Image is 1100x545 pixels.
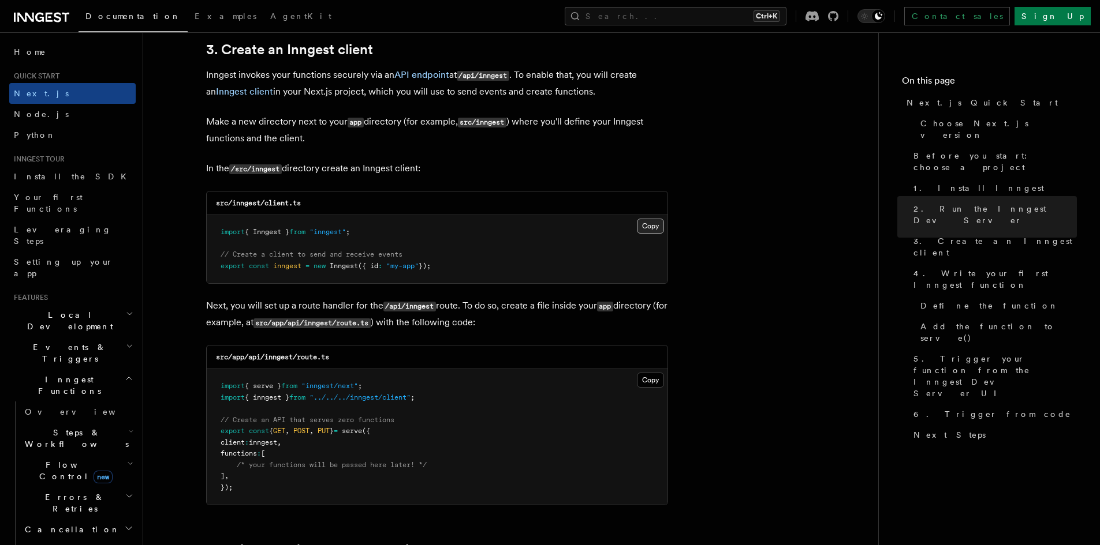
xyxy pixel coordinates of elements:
a: 2. Run the Inngest Dev Server [909,198,1077,231]
a: 4. Write your first Inngest function [909,263,1077,295]
span: GET [273,427,285,435]
span: PUT [318,427,330,435]
span: "my-app" [386,262,419,270]
span: export [221,262,245,270]
button: Toggle dark mode [857,9,885,23]
span: Define the function [920,300,1058,311]
a: 1. Install Inngest [909,178,1077,198]
code: app [597,302,613,311]
button: Local Development [9,305,136,337]
code: app [348,118,364,127]
button: Events & Triggers [9,337,136,369]
a: Next.js Quick Start [902,92,1077,113]
span: Steps & Workflows [20,427,129,450]
button: Copy [637,219,664,234]
span: ({ id [358,262,378,270]
span: functions [221,449,257,457]
a: Next Steps [909,424,1077,445]
span: Local Development [9,309,126,332]
span: , [285,427,289,435]
button: Inngest Functions [9,369,136,401]
span: 2. Run the Inngest Dev Server [913,203,1077,226]
span: Python [14,130,56,140]
span: serve [342,427,362,435]
span: Examples [195,12,256,21]
span: Errors & Retries [20,491,125,514]
a: Python [9,125,136,145]
span: Node.js [14,110,69,119]
span: inngest [249,438,277,446]
span: const [249,427,269,435]
button: Copy [637,373,664,388]
span: ; [346,228,350,236]
a: Leveraging Steps [9,219,136,251]
span: Home [14,46,46,58]
a: Sign Up [1015,7,1091,25]
a: 6. Trigger from code [909,404,1077,424]
a: Next.js [9,83,136,104]
a: Choose Next.js version [916,113,1077,145]
p: Inngest invokes your functions securely via an at . To enable that, you will create an in your Ne... [206,67,668,100]
span: = [305,262,310,270]
a: Documentation [79,3,188,32]
span: Next Steps [913,429,986,441]
code: src/inngest [458,118,506,127]
span: Before you start: choose a project [913,150,1077,173]
span: ({ [362,427,370,435]
code: src/app/api/inngest/route.ts [253,318,371,328]
a: 3. Create an Inngest client [909,231,1077,263]
span: "inngest" [310,228,346,236]
a: AgentKit [263,3,338,31]
span: Documentation [85,12,181,21]
span: Next.js Quick Start [907,97,1058,108]
button: Search...Ctrl+K [565,7,786,25]
span: Your first Functions [14,193,83,213]
span: { inngest } [245,393,289,401]
code: /api/inngest [457,71,509,81]
a: Inngest client [216,86,273,97]
span: Setting up your app [14,257,113,278]
a: Install the SDK [9,166,136,187]
span: export [221,427,245,435]
span: Overview [25,407,144,416]
a: Overview [20,401,136,422]
span: : [378,262,382,270]
span: POST [293,427,310,435]
a: Before you start: choose a project [909,145,1077,178]
span: Inngest tour [9,155,65,164]
p: In the directory create an Inngest client: [206,160,668,177]
span: "../../../inngest/client" [310,393,411,401]
span: from [289,228,305,236]
span: Inngest Functions [9,374,125,397]
span: { Inngest } [245,228,289,236]
button: Flow Controlnew [20,454,136,487]
span: import [221,393,245,401]
span: const [249,262,269,270]
a: Home [9,42,136,62]
span: { [269,427,273,435]
a: Examples [188,3,263,31]
span: Next.js [14,89,69,98]
span: new [314,262,326,270]
span: Flow Control [20,459,127,482]
span: from [289,393,305,401]
span: } [330,427,334,435]
span: from [281,382,297,390]
button: Steps & Workflows [20,422,136,454]
kbd: Ctrl+K [754,10,780,22]
h4: On this page [902,74,1077,92]
a: Setting up your app [9,251,136,284]
span: 5. Trigger your function from the Inngest Dev Server UI [913,353,1077,399]
span: Events & Triggers [9,341,126,364]
span: : [245,438,249,446]
span: import [221,228,245,236]
a: Contact sales [904,7,1010,25]
p: Make a new directory next to your directory (for example, ) where you'll define your Inngest func... [206,114,668,146]
span: , [277,438,281,446]
code: src/app/api/inngest/route.ts [216,353,329,361]
a: Node.js [9,104,136,125]
span: = [334,427,338,435]
code: /api/inngest [383,302,436,311]
span: 1. Install Inngest [913,182,1044,194]
span: ; [411,393,415,401]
